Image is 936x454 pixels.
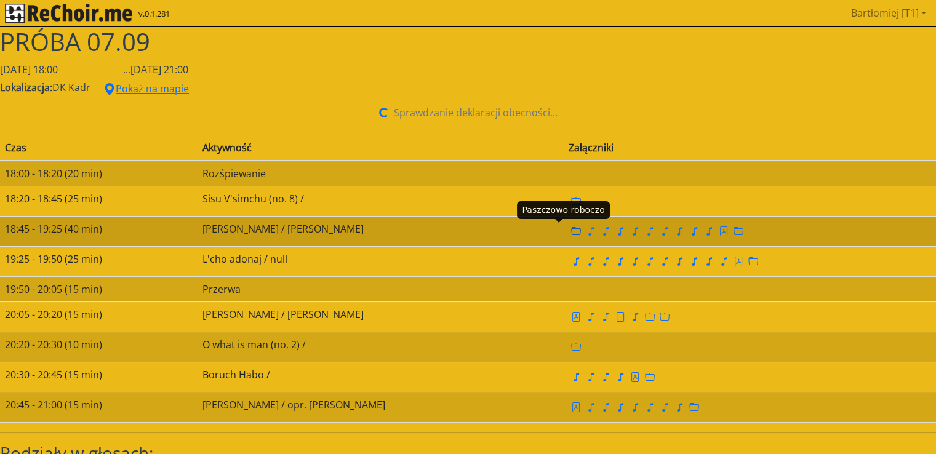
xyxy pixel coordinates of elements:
[615,372,625,382] svg: music note
[628,370,642,384] a: Boruch Habo.pdf
[601,257,610,266] svg: music note
[702,255,716,268] a: Lecho Adonai Hagedulah.mp3
[569,255,583,268] a: L'cho adonaj A-wolniej.mp3
[598,370,613,384] a: Boruch Habo no 2 - A.mp3
[571,196,581,206] svg: folder
[674,402,684,412] svg: music note
[586,226,596,236] svg: music note
[630,372,640,382] svg: file pdf
[583,400,598,414] a: D'ROR YIKRA (B).mp3
[198,362,564,392] td: Boruch Habo /
[628,310,642,324] a: Baruch-A_t1-11.mp3
[716,225,731,238] a: Shoshanas Yaakov.pdf
[689,226,699,236] svg: music note
[598,255,613,268] a: L'cho adonaj T-wolniej.mp3
[394,106,558,119] span: Sprawdzanie deklaracji obecności...
[198,246,564,276] td: L'cho adonaj / null
[598,310,613,324] a: baruchhaba.m4a
[601,372,610,382] svg: music note
[586,312,596,322] svg: music note
[598,400,613,414] a: Braun_DrorYikra_T_pianino.mp3
[746,255,761,268] a: L'cho adonaj
[689,257,699,266] svg: music note
[615,402,625,412] svg: music note
[731,225,746,238] a: Shoshanas Yaakov
[571,372,581,382] svg: music note
[583,255,598,268] a: L'cho adonaj B-wolniej.mp3
[198,392,564,422] td: [PERSON_NAME] / opr. [PERSON_NAME]
[615,257,625,266] svg: music note
[601,226,610,236] svg: music note
[586,257,596,266] svg: music note
[642,370,657,384] a: Boruch Habo__
[613,255,628,268] a: L'cho adonaj S-wolniej.mp3
[630,257,640,266] svg: music note
[613,225,628,238] a: SHOSHANAS YAAKOV A-wolniej.mp3
[657,255,672,268] a: L'cho adonaj A.mp3
[598,225,613,238] a: SHOSHANAS YAAKOV B-wolniej.mp3
[660,226,670,236] svg: music note
[613,370,628,384] a: Boruch Habo no 2 - S.mp3
[657,400,672,414] a: Braun_DrorYikra_S_1-126.m4a
[674,257,684,266] svg: music note
[586,402,596,412] svg: music note
[630,226,640,236] svg: music note
[674,226,684,236] svg: music note
[571,257,581,266] svg: music note
[645,312,655,322] svg: folder
[198,301,564,332] td: [PERSON_NAME] / [PERSON_NAME]
[202,140,559,155] div: Aktywność
[687,255,702,268] a: Lecha adonaj wymowa.mp3
[571,342,581,352] svg: folder
[615,226,625,236] svg: music note
[5,4,132,23] img: rekłajer mi
[846,1,931,25] a: Bartłomiej [T1]
[613,400,628,414] a: Braun_DrorYikra_B_pianino.mp3
[138,8,170,20] span: v.0.1.281
[601,312,610,322] svg: music note
[719,226,729,236] svg: file pdf
[689,402,699,412] svg: folder
[672,225,687,238] a: SHOSHANAS YAAKOV A.mp3
[630,402,640,412] svg: music note
[660,257,670,266] svg: music note
[615,312,625,322] svg: file
[645,226,655,236] svg: music note
[734,226,743,236] svg: folder
[672,255,687,268] a: L'cho adonaj S.mp3
[628,400,642,414] a: Braun_DrorYikra_A_1-110.m4a
[719,257,729,266] svg: music note
[198,332,564,362] td: O what is man (no. 2) /
[702,225,716,238] a: purim wymowa.mp3
[731,255,746,268] a: L'cho adonaj.pdf
[642,255,657,268] a: L'cho adonaj T.mp3
[613,310,628,324] a: Baruch-haba-PL.docx
[583,225,598,238] a: SHOSHANAS YAAKOV T-wolniej.mp3
[569,370,583,384] a: Boruch Habo no 2 - B.mp3
[198,161,564,186] td: Rozśpiewanie
[569,140,931,155] div: Załączniki
[748,257,758,266] svg: folder
[630,312,640,322] svg: music note
[601,402,610,412] svg: music note
[130,63,188,76] span: [DATE] 21:00
[571,402,581,412] svg: file pdf
[660,312,670,322] svg: folder
[586,372,596,382] svg: music note
[571,312,581,322] svg: file pdf
[704,226,714,236] svg: music note
[645,257,655,266] svg: music note
[657,225,672,238] a: SHOSHANAS YAAKOV T.mp3
[5,140,193,155] div: Czas
[645,402,655,412] svg: music note
[103,83,116,95] svg: geo alt fill
[583,370,598,384] a: Boruch Habo no 2 - T.mp3
[645,372,655,382] svg: folder
[583,310,598,324] a: Baruch.mp3
[687,225,702,238] a: SHOSHANAS YAAKOV S.mp3
[642,400,657,414] a: Braun_DrorYikra_S_127-end.m4a
[628,225,642,238] a: SHOSHANAS YAAKOV S-wolniej.mp3
[642,310,657,324] a: Rossi - Baruch Haba - głosowe
[704,257,714,266] svg: music note
[571,226,581,236] svg: folder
